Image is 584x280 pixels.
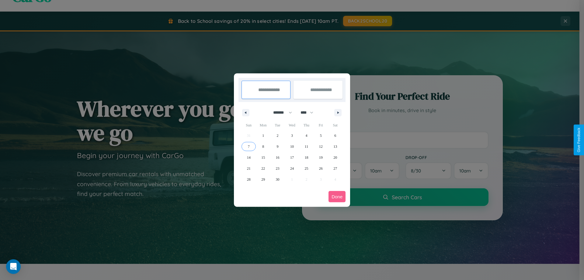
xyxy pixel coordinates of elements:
div: Open Intercom Messenger [6,259,21,274]
span: Sun [242,120,256,130]
span: 28 [247,174,251,185]
button: 29 [256,174,270,185]
span: 20 [333,152,337,163]
button: 19 [314,152,328,163]
button: 5 [314,130,328,141]
button: 6 [328,130,342,141]
button: 9 [270,141,285,152]
span: 11 [305,141,308,152]
button: 24 [285,163,299,174]
span: 10 [290,141,294,152]
span: 12 [319,141,323,152]
button: 12 [314,141,328,152]
button: 15 [256,152,270,163]
button: 2 [270,130,285,141]
span: 27 [333,163,337,174]
span: 26 [319,163,323,174]
span: Thu [299,120,314,130]
span: 16 [276,152,280,163]
span: 5 [320,130,322,141]
button: Done [328,191,346,202]
span: Wed [285,120,299,130]
span: 9 [277,141,279,152]
span: 29 [261,174,265,185]
button: 28 [242,174,256,185]
button: 14 [242,152,256,163]
button: 13 [328,141,342,152]
span: 3 [291,130,293,141]
span: 18 [304,152,308,163]
button: 21 [242,163,256,174]
button: 18 [299,152,314,163]
span: 21 [247,163,251,174]
span: 17 [290,152,294,163]
button: 17 [285,152,299,163]
button: 1 [256,130,270,141]
button: 7 [242,141,256,152]
span: Fri [314,120,328,130]
span: 1 [262,130,264,141]
button: 22 [256,163,270,174]
span: 19 [319,152,323,163]
button: 26 [314,163,328,174]
button: 11 [299,141,314,152]
span: Sat [328,120,342,130]
span: 15 [261,152,265,163]
span: 6 [334,130,336,141]
span: 2 [277,130,279,141]
span: 23 [276,163,280,174]
span: 22 [261,163,265,174]
button: 16 [270,152,285,163]
span: 25 [304,163,308,174]
span: Mon [256,120,270,130]
span: 13 [333,141,337,152]
button: 4 [299,130,314,141]
button: 10 [285,141,299,152]
span: 7 [248,141,250,152]
button: 23 [270,163,285,174]
button: 30 [270,174,285,185]
button: 27 [328,163,342,174]
span: 14 [247,152,251,163]
span: Tue [270,120,285,130]
span: 4 [305,130,307,141]
span: 8 [262,141,264,152]
div: Give Feedback [577,128,581,152]
button: 20 [328,152,342,163]
button: 8 [256,141,270,152]
button: 25 [299,163,314,174]
span: 24 [290,163,294,174]
button: 3 [285,130,299,141]
span: 30 [276,174,280,185]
